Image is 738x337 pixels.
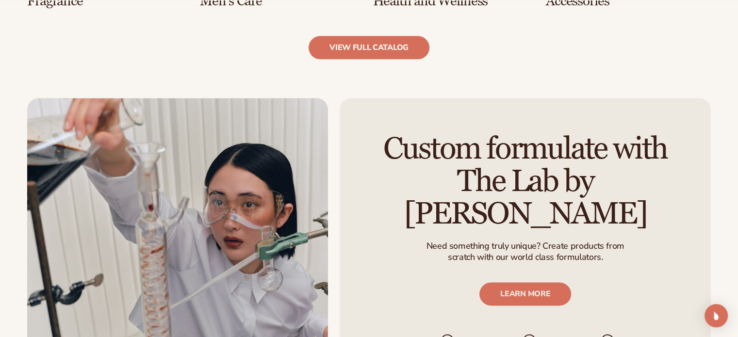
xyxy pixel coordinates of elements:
[479,282,571,305] a: LEARN MORE
[309,36,429,59] a: view full catalog
[426,240,624,251] p: Need something truly unique? Create products from
[426,252,624,263] p: scratch with our world class formulators.
[367,133,684,231] h2: Custom formulate with The Lab by [PERSON_NAME]
[705,304,728,327] div: Open Intercom Messenger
